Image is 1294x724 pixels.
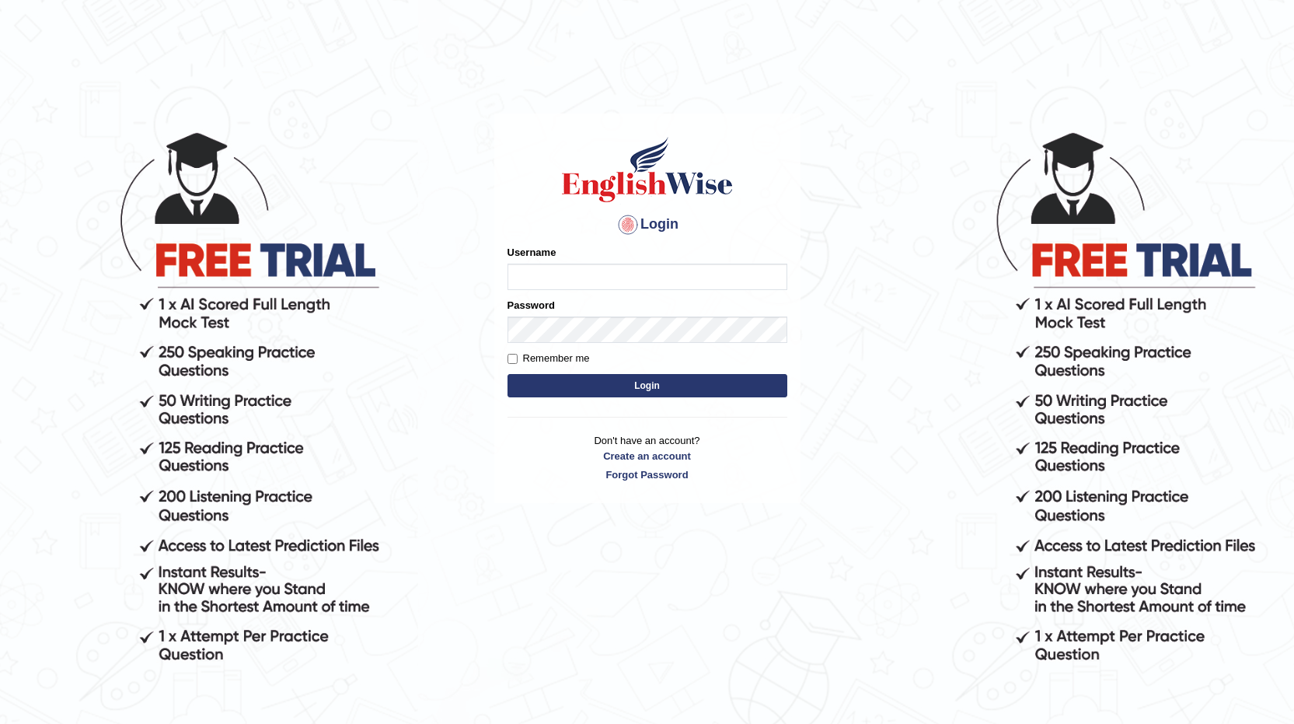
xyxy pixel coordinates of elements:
[507,433,787,481] p: Don't have an account?
[507,449,787,463] a: Create an account
[507,245,556,260] label: Username
[507,354,518,364] input: Remember me
[507,212,787,237] h4: Login
[507,298,555,313] label: Password
[507,374,787,397] button: Login
[507,351,590,366] label: Remember me
[507,467,787,482] a: Forgot Password
[559,135,736,205] img: Logo of English Wise sign in for intelligent practice with AI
